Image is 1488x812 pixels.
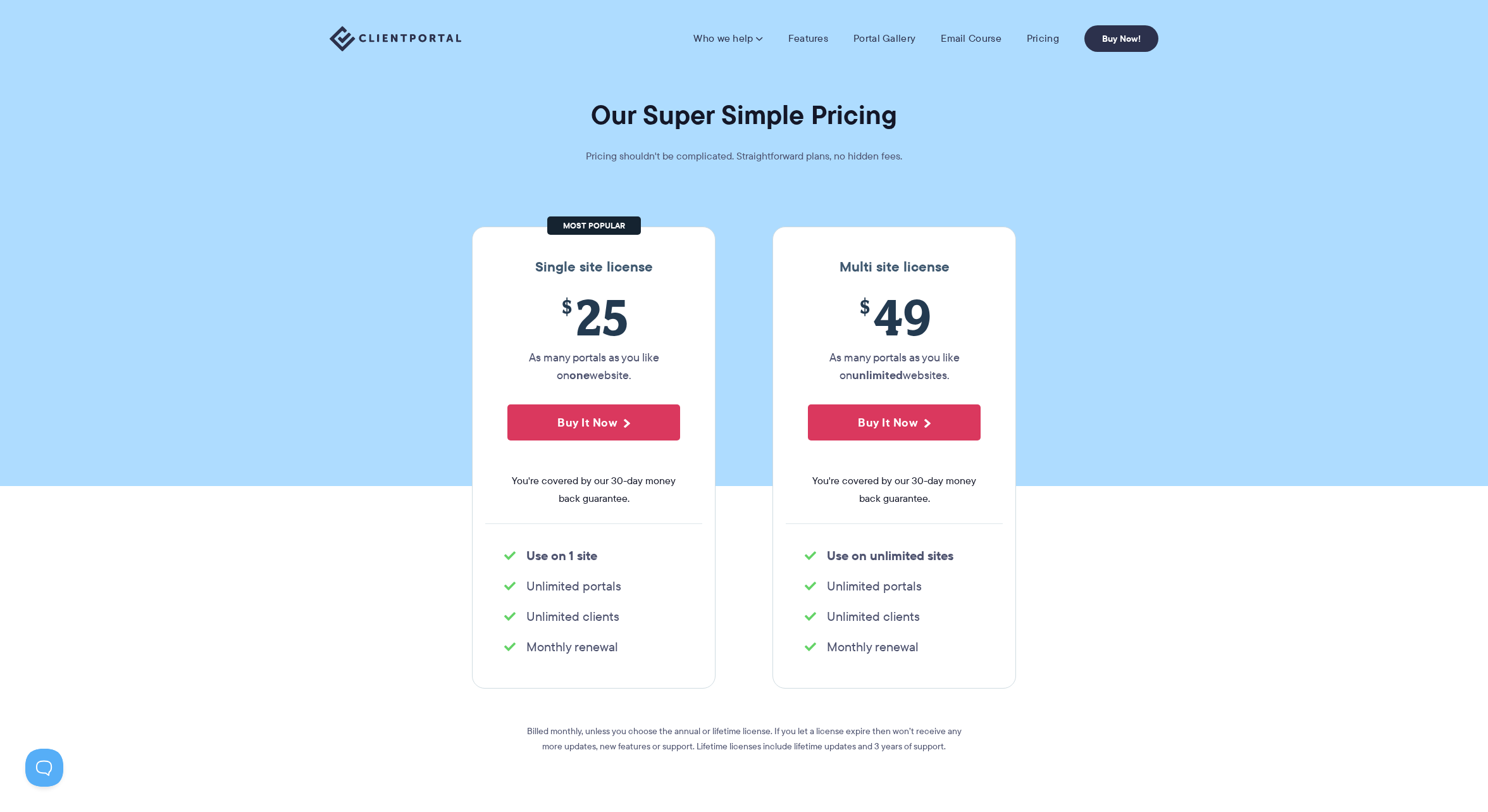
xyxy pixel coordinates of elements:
a: Pricing [1027,32,1059,45]
li: Unlimited clients [805,608,984,625]
strong: Use on unlimited sites [827,546,953,565]
iframe: Toggle Customer Support [25,749,63,787]
a: Portal Gallery [853,32,915,45]
strong: unlimited [852,366,903,384]
span: You're covered by our 30-day money back guarantee. [808,472,981,508]
li: Unlimited portals [504,577,683,595]
p: Pricing shouldn't be complicated. Straightforward plans, no hidden fees. [554,147,934,165]
h3: Single site license [485,259,702,275]
a: Who we help [693,32,762,45]
li: Unlimited portals [805,577,984,595]
p: As many portals as you like on websites. [808,349,981,384]
span: You're covered by our 30-day money back guarantee. [507,472,680,508]
strong: Use on 1 site [526,546,597,565]
span: 49 [808,288,981,346]
p: Billed monthly, unless you choose the annual or lifetime license. If you let a license expire the... [516,723,972,754]
strong: one [569,366,590,384]
li: Monthly renewal [504,638,683,656]
span: 25 [507,288,680,346]
a: Features [788,32,828,45]
button: Buy It Now [808,404,981,440]
li: Monthly renewal [805,638,984,656]
button: Buy It Now [507,404,680,440]
h3: Multi site license [786,259,1003,275]
p: As many portals as you like on website. [507,349,680,384]
a: Buy Now! [1084,25,1158,52]
li: Unlimited clients [504,608,683,625]
a: Email Course [941,32,1001,45]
